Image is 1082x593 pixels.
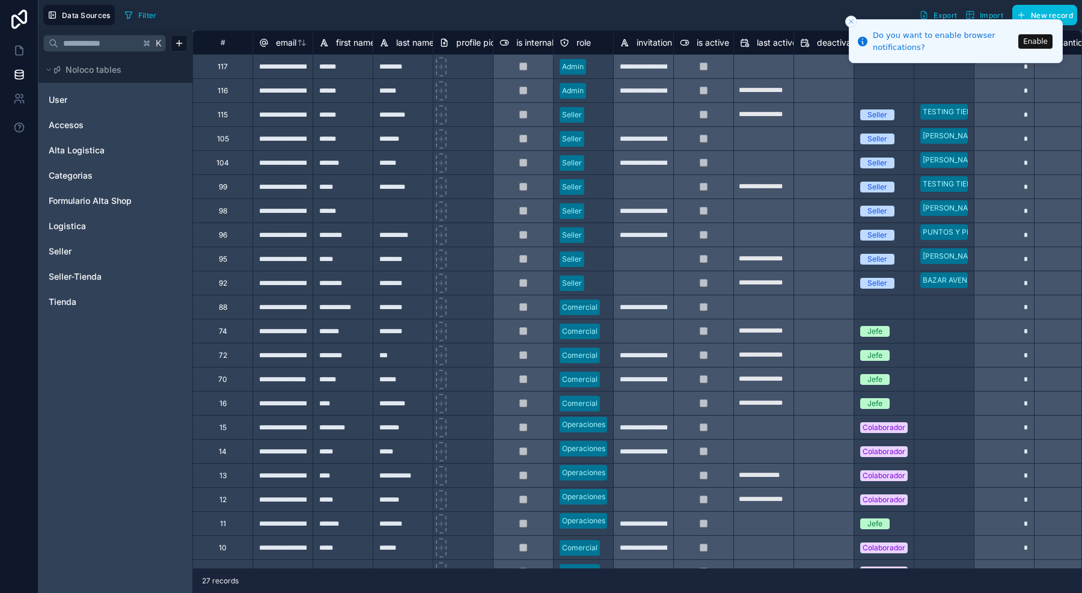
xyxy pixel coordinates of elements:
[562,85,584,96] div: Admin
[62,11,111,20] span: Data Sources
[218,375,227,384] div: 70
[576,37,591,49] span: role
[1018,34,1053,49] button: Enable
[562,158,582,168] div: Seller
[867,350,882,361] div: Jefe
[562,134,582,144] div: Seller
[867,230,887,241] div: Seller
[219,254,227,264] div: 95
[923,203,1041,214] div: [PERSON_NAME] [PERSON_NAME]
[562,491,605,502] div: Operaciones
[863,494,905,505] div: Colaborador
[867,182,887,192] div: Seller
[562,206,582,217] div: Seller
[915,5,961,25] button: Export
[863,446,905,457] div: Colaborador
[138,11,157,20] span: Filter
[867,398,882,409] div: Jefe
[219,182,227,192] div: 99
[923,155,994,165] div: [PERSON_NAME] S.A
[562,443,605,454] div: Operaciones
[49,94,67,106] span: User
[219,423,227,432] div: 15
[49,296,76,308] span: Tienda
[456,37,511,49] span: profile picture
[562,326,598,337] div: Comercial
[867,518,882,529] div: Jefe
[49,296,180,308] a: Tienda
[49,144,105,156] span: Alta Logistica
[219,351,227,360] div: 72
[923,275,991,286] div: BAZAR AVENIDA SA
[562,182,582,192] div: Seller
[49,195,132,207] span: Formulario Alta Shop
[219,447,227,456] div: 14
[43,217,188,236] div: Logistica
[562,515,605,526] div: Operaciones
[43,141,188,160] div: Alta Logistica
[562,374,598,385] div: Comercial
[863,567,905,577] div: Colaborador
[49,170,93,182] span: Categorias
[219,230,227,240] div: 96
[867,206,887,217] div: Seller
[562,254,582,265] div: Seller
[863,470,905,481] div: Colaborador
[218,62,228,72] div: 117
[562,419,605,430] div: Operaciones
[120,6,161,24] button: Filter
[221,567,225,577] div: 9
[276,37,296,49] span: email
[562,567,598,577] div: Comercial
[562,230,582,241] div: Seller
[562,61,584,72] div: Admin
[219,543,227,553] div: 10
[49,195,180,207] a: Formulario Alta Shop
[43,292,188,312] div: Tienda
[562,109,582,120] div: Seller
[867,278,887,289] div: Seller
[562,398,598,409] div: Comercial
[49,119,84,131] span: Accesos
[219,206,227,216] div: 98
[43,191,188,210] div: Formulario Alta Shop
[219,278,227,288] div: 92
[66,64,121,76] span: Noloco tables
[43,90,188,109] div: User
[43,267,188,286] div: Seller-Tienda
[43,115,188,135] div: Accesos
[562,350,598,361] div: Comercial
[863,422,905,433] div: Colaborador
[219,399,227,408] div: 16
[817,37,875,49] span: deactivated at
[218,110,228,120] div: 115
[863,542,905,553] div: Colaborador
[49,220,180,232] a: Logistica
[49,119,180,131] a: Accesos
[49,220,86,232] span: Logistica
[923,179,1036,189] div: TESTING TIENDAS DUPLICADAS
[219,495,227,505] div: 12
[867,254,887,265] div: Seller
[757,37,807,49] span: last active at
[217,134,229,144] div: 105
[873,29,1015,53] div: Do you want to enable browser notifications?
[49,271,180,283] a: Seller-Tienda
[49,245,180,257] a: Seller
[961,5,1007,25] button: Import
[43,166,188,185] div: Categorias
[336,37,375,49] span: first name
[219,471,227,481] div: 13
[562,467,605,478] div: Operaciones
[49,94,180,106] a: User
[49,271,102,283] span: Seller-Tienda
[1007,5,1077,25] a: New record
[516,37,554,49] span: is internal
[637,37,697,49] span: invitation token
[154,39,163,48] span: K
[220,519,226,529] div: 11
[202,576,239,586] span: 27 records
[845,16,857,28] button: Close toast
[49,170,180,182] a: Categorias
[49,245,72,257] span: Seller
